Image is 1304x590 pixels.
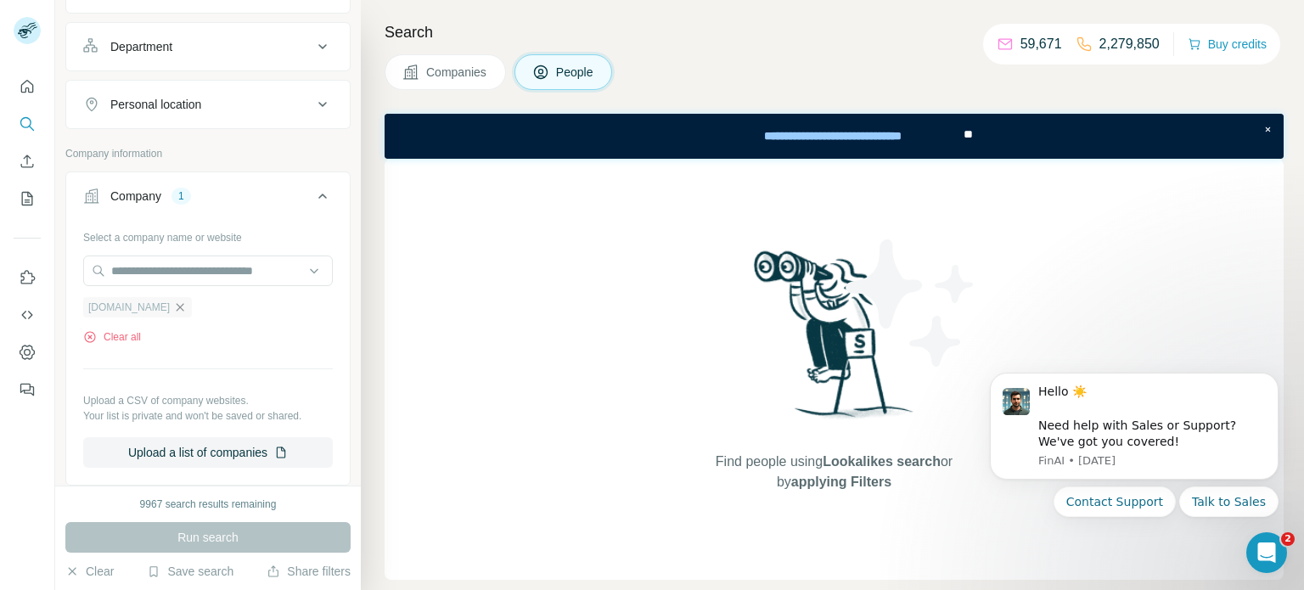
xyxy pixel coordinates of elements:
[267,563,351,580] button: Share filters
[1281,532,1295,546] span: 2
[140,497,277,512] div: 9967 search results remaining
[171,188,191,204] div: 1
[65,146,351,161] p: Company information
[14,262,41,293] button: Use Surfe on LinkedIn
[83,329,141,345] button: Clear all
[14,374,41,405] button: Feedback
[385,20,1284,44] h4: Search
[147,563,233,580] button: Save search
[835,227,987,379] img: Surfe Illustration - Stars
[14,71,41,102] button: Quick start
[964,352,1304,582] iframe: Intercom notifications message
[110,38,172,55] div: Department
[14,300,41,330] button: Use Surfe API
[746,246,923,435] img: Surfe Illustration - Woman searching with binoculars
[426,64,488,81] span: Companies
[823,454,941,469] span: Lookalikes search
[14,109,41,139] button: Search
[66,176,350,223] button: Company1
[83,393,333,408] p: Upload a CSV of company websites.
[1020,34,1062,54] p: 59,671
[110,96,201,113] div: Personal location
[1099,34,1160,54] p: 2,279,850
[14,146,41,177] button: Enrich CSV
[83,437,333,468] button: Upload a list of companies
[110,188,161,205] div: Company
[698,452,970,492] span: Find people using or by
[14,183,41,214] button: My lists
[1246,532,1287,573] iframe: Intercom live chat
[66,84,350,125] button: Personal location
[791,475,891,489] span: applying Filters
[1188,32,1267,56] button: Buy credits
[65,563,114,580] button: Clear
[66,26,350,67] button: Department
[14,337,41,368] button: Dashboard
[83,408,333,424] p: Your list is private and won't be saved or shared.
[83,223,333,245] div: Select a company name or website
[385,114,1284,159] iframe: Banner
[88,300,170,315] span: [DOMAIN_NAME]
[556,64,595,81] span: People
